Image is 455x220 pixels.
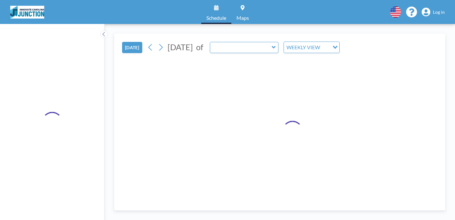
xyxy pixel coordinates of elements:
[322,43,329,51] input: Search for option
[236,15,249,20] span: Maps
[433,9,445,15] span: Log in
[285,43,321,51] span: WEEKLY VIEW
[168,42,193,52] span: [DATE]
[10,6,44,19] img: organization-logo
[122,42,142,53] button: [DATE]
[206,15,226,20] span: Schedule
[196,42,203,52] span: of
[422,8,445,17] a: Log in
[284,42,339,53] div: Search for option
